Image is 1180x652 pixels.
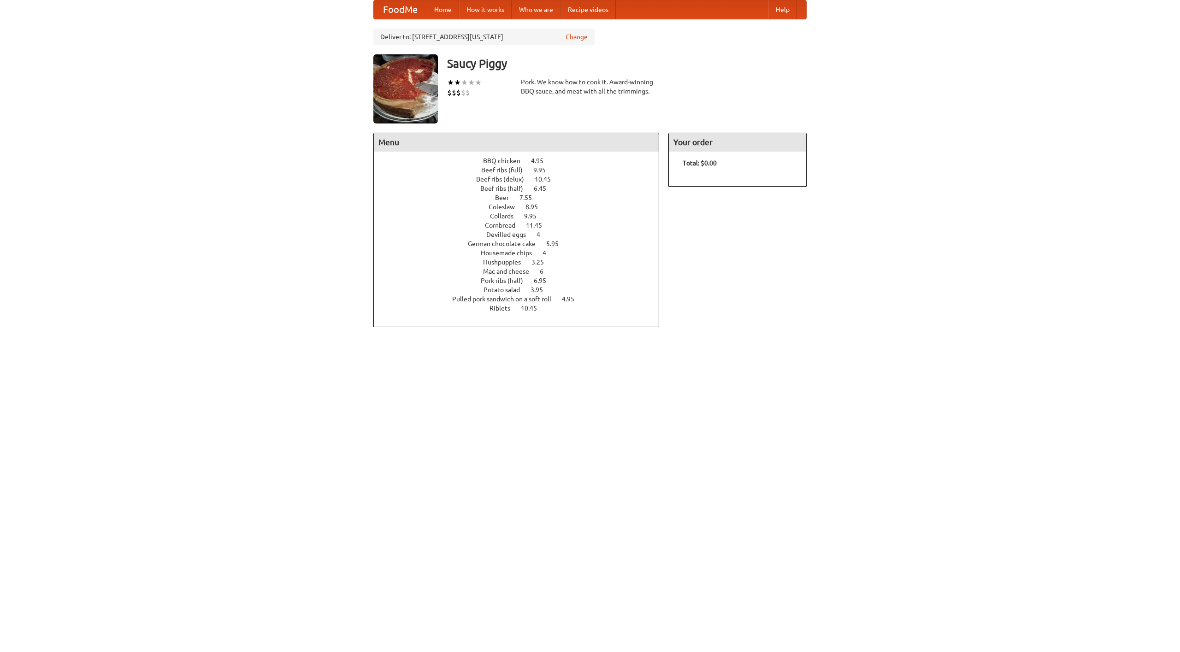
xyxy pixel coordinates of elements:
span: 4 [543,249,555,257]
div: Deliver to: [STREET_ADDRESS][US_STATE] [373,29,595,45]
a: Mac and cheese 6 [483,268,560,275]
span: 3.95 [531,286,552,294]
li: ★ [468,77,475,88]
span: Beef ribs (delux) [476,176,533,183]
a: FoodMe [374,0,427,19]
span: Hushpuppies [483,258,530,266]
span: 10.45 [521,305,546,312]
span: 6.95 [534,277,555,284]
a: Who we are [512,0,560,19]
span: Riblets [490,305,519,312]
a: Change [566,32,588,41]
span: 7.55 [519,194,541,201]
a: Coleslaw 8.95 [489,203,555,211]
a: Beef ribs (delux) 10.45 [476,176,568,183]
span: 10.45 [535,176,560,183]
li: $ [466,88,470,98]
a: BBQ chicken 4.95 [483,157,560,164]
li: $ [456,88,461,98]
li: ★ [475,77,482,88]
span: Pork ribs (half) [481,277,532,284]
a: Help [768,0,797,19]
span: 8.95 [525,203,547,211]
li: $ [452,88,456,98]
span: Beer [495,194,518,201]
li: ★ [461,77,468,88]
span: 4.95 [531,157,553,164]
li: ★ [447,77,454,88]
span: Pulled pork sandwich on a soft roll [452,295,560,303]
span: BBQ chicken [483,157,530,164]
a: Beer 7.55 [495,194,549,201]
h4: Menu [374,133,659,152]
span: Beef ribs (half) [480,185,532,192]
a: Collards 9.95 [490,212,554,220]
h4: Your order [669,133,806,152]
span: 4.95 [562,295,584,303]
span: 4 [537,231,549,238]
a: German chocolate cake 5.95 [468,240,576,247]
div: Pork. We know how to cook it. Award-winning BBQ sauce, and meat with all the trimmings. [521,77,659,96]
img: angular.jpg [373,54,438,123]
a: Devilled eggs 4 [486,231,557,238]
span: 5.95 [546,240,568,247]
li: ★ [454,77,461,88]
li: $ [461,88,466,98]
a: How it works [459,0,512,19]
span: 6 [540,268,553,275]
a: Home [427,0,459,19]
a: Recipe videos [560,0,616,19]
a: Housemade chips 4 [481,249,563,257]
a: Hushpuppies 3.25 [483,258,561,266]
span: 9.95 [533,166,555,174]
a: Cornbread 11.45 [485,222,559,229]
a: Pulled pork sandwich on a soft roll 4.95 [452,295,591,303]
span: Cornbread [485,222,525,229]
span: 9.95 [524,212,546,220]
span: Beef ribs (full) [481,166,532,174]
span: Devilled eggs [486,231,535,238]
span: Potato salad [484,286,529,294]
li: $ [447,88,452,98]
b: Total: $0.00 [683,159,717,167]
span: 3.25 [531,258,553,266]
span: Mac and cheese [483,268,538,275]
a: Pork ribs (half) 6.95 [481,277,563,284]
span: Collards [490,212,523,220]
a: Beef ribs (full) 9.95 [481,166,563,174]
span: German chocolate cake [468,240,545,247]
span: Coleslaw [489,203,524,211]
span: 11.45 [526,222,551,229]
a: Beef ribs (half) 6.45 [480,185,563,192]
span: Housemade chips [481,249,541,257]
a: Potato salad 3.95 [484,286,560,294]
h3: Saucy Piggy [447,54,807,73]
a: Riblets 10.45 [490,305,554,312]
span: 6.45 [534,185,555,192]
